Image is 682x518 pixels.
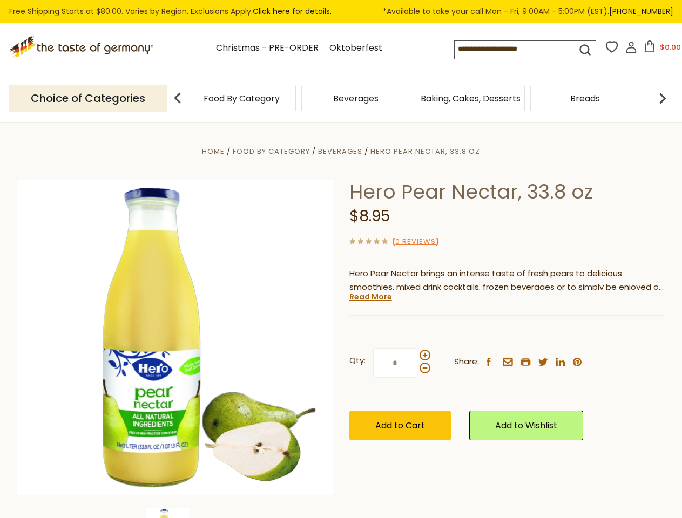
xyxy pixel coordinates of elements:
[17,180,333,495] img: Hero Pear Nectar, 33.8 oz
[318,146,362,156] a: Beverages
[570,94,600,103] a: Breads
[202,146,225,156] a: Home
[395,236,436,248] a: 0 Reviews
[454,355,479,369] span: Share:
[375,419,425,432] span: Add to Cart
[370,146,480,156] a: Hero Pear Nectar, 33.8 oz
[233,146,310,156] a: Food By Category
[349,291,392,302] a: Read More
[9,85,167,112] p: Choice of Categories
[329,41,382,56] a: Oktoberfest
[392,236,439,247] span: ( )
[349,206,390,227] span: $8.95
[609,6,673,17] a: [PHONE_NUMBER]
[421,94,521,103] a: Baking, Cakes, Desserts
[9,5,673,18] div: Free Shipping Starts at $80.00. Varies by Region. Exclusions Apply.
[652,87,673,109] img: next arrow
[253,6,332,17] a: Click here for details.
[204,94,280,103] a: Food By Category
[349,411,451,440] button: Add to Cart
[373,348,417,378] input: Qty:
[469,411,583,440] a: Add to Wishlist
[216,41,319,56] a: Christmas - PRE-ORDER
[349,267,665,294] p: Hero Pear Nectar brings an intense taste of fresh pears to delicious smoothies, mixed drink cockt...
[349,180,665,204] h1: Hero Pear Nectar, 33.8 oz
[660,42,681,52] span: $0.00
[167,87,188,109] img: previous arrow
[383,5,673,18] span: *Available to take your call Mon - Fri, 9:00AM - 5:00PM (EST).
[333,94,379,103] a: Beverages
[349,354,366,367] strong: Qty:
